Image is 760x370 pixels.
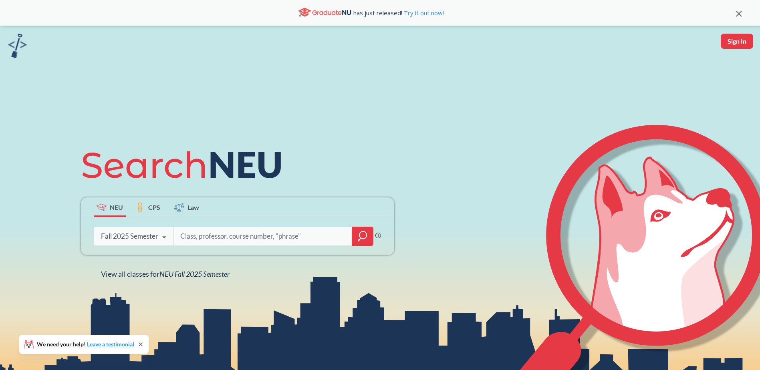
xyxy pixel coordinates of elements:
[353,8,444,17] span: has just released!
[87,341,134,348] a: Leave a testimonial
[37,342,134,347] span: We need your help!
[358,231,367,242] svg: magnifying glass
[159,269,230,278] span: NEU Fall 2025 Semester
[8,34,27,60] a: sandbox logo
[8,34,27,58] img: sandbox logo
[101,269,230,278] span: View all classes for
[110,203,123,212] span: NEU
[148,203,160,212] span: CPS
[402,9,444,17] a: Try it out now!
[179,228,346,245] input: Class, professor, course number, "phrase"
[352,227,373,246] div: magnifying glass
[101,232,158,241] div: Fall 2025 Semester
[721,34,753,49] button: Sign In
[187,203,199,212] span: Law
